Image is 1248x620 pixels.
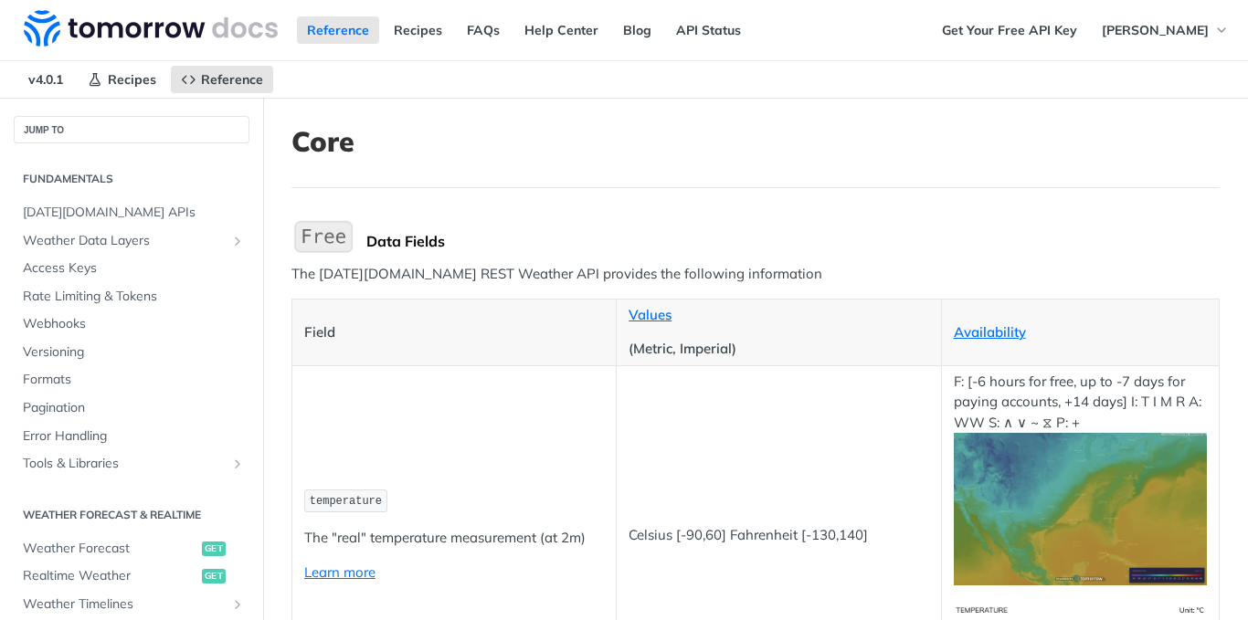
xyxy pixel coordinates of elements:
[366,232,1220,250] div: Data Fields
[230,457,245,471] button: Show subpages for Tools & Libraries
[304,322,604,343] p: Field
[14,227,249,255] a: Weather Data LayersShow subpages for Weather Data Layers
[230,597,245,612] button: Show subpages for Weather Timelines
[629,525,928,546] p: Celsius [-90,60] Fahrenheit [-130,140]
[1102,22,1209,38] span: [PERSON_NAME]
[613,16,661,44] a: Blog
[23,595,226,614] span: Weather Timelines
[23,427,245,446] span: Error Handling
[954,372,1208,585] p: F: [-6 hours for free, up to -7 days for paying accounts, +14 days] I: T I M R A: WW S: ∧ ∨ ~ ⧖ P: +
[14,116,249,143] button: JUMP TO
[23,315,245,333] span: Webhooks
[202,541,226,556] span: get
[291,125,1220,158] h1: Core
[14,394,249,422] a: Pagination
[23,288,245,306] span: Rate Limiting & Tokens
[14,339,249,366] a: Versioning
[14,255,249,282] a: Access Keys
[14,199,249,226] a: [DATE][DOMAIN_NAME] APIs
[23,204,245,222] span: [DATE][DOMAIN_NAME] APIs
[14,366,249,394] a: Formats
[23,259,245,278] span: Access Keys
[457,16,510,44] a: FAQs
[14,423,249,450] a: Error Handling
[23,540,197,558] span: Weather Forecast
[18,66,73,93] span: v4.0.1
[14,591,249,618] a: Weather TimelinesShow subpages for Weather Timelines
[1092,16,1239,44] button: [PERSON_NAME]
[14,507,249,523] h2: Weather Forecast & realtime
[23,567,197,585] span: Realtime Weather
[932,16,1087,44] a: Get Your Free API Key
[201,71,263,88] span: Reference
[304,528,604,549] p: The "real" temperature measurement (at 2m)
[954,323,1026,341] a: Availability
[108,71,156,88] span: Recipes
[78,66,166,93] a: Recipes
[23,371,245,389] span: Formats
[23,455,226,473] span: Tools & Libraries
[514,16,608,44] a: Help Center
[297,16,379,44] a: Reference
[666,16,751,44] a: API Status
[304,489,387,512] code: temperature
[230,234,245,248] button: Show subpages for Weather Data Layers
[202,569,226,583] span: get
[14,562,249,590] a: Realtime Weatherget
[954,499,1208,516] span: Expand image
[14,535,249,562] a: Weather Forecastget
[14,171,249,187] h2: Fundamentals
[14,310,249,338] a: Webhooks
[384,16,452,44] a: Recipes
[23,399,245,417] span: Pagination
[24,10,278,47] img: Tomorrow.io Weather API Docs
[23,343,245,362] span: Versioning
[171,66,273,93] a: Reference
[629,339,928,360] p: (Metric, Imperial)
[291,264,1220,285] p: The [DATE][DOMAIN_NAME] REST Weather API provides the following information
[23,232,226,250] span: Weather Data Layers
[14,283,249,310] a: Rate Limiting & Tokens
[629,306,672,323] a: Values
[304,563,375,581] a: Learn more
[14,450,249,478] a: Tools & LibrariesShow subpages for Tools & Libraries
